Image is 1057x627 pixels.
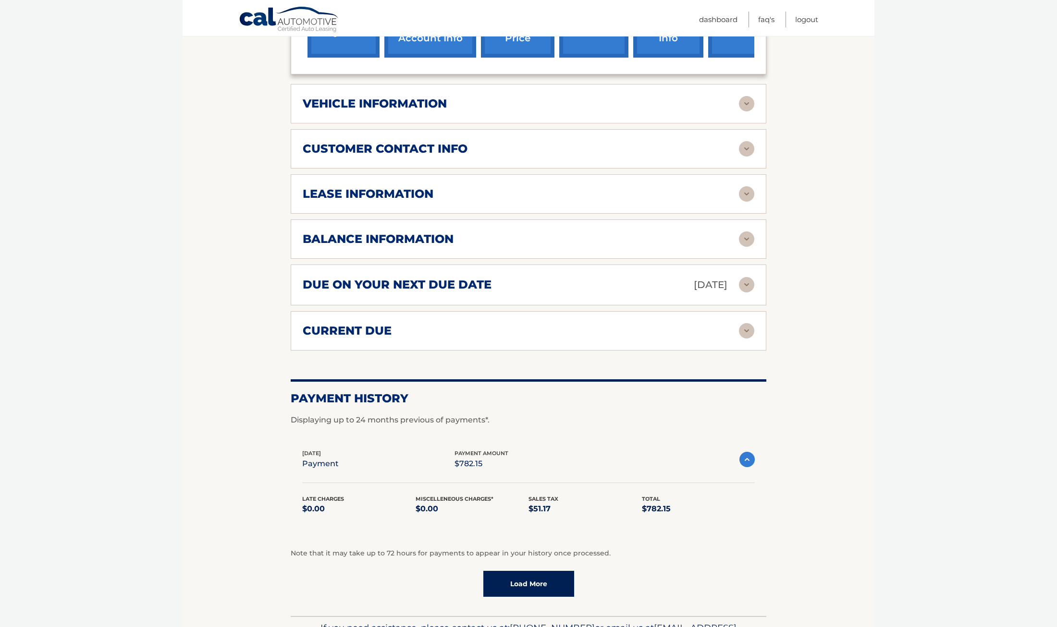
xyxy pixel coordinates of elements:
[303,96,447,111] h2: vehicle information
[739,96,754,111] img: accordion-rest.svg
[302,457,339,470] p: payment
[291,548,766,559] p: Note that it may take up to 72 hours for payments to appear in your history once processed.
[291,391,766,406] h2: Payment History
[699,12,737,27] a: Dashboard
[739,277,754,292] img: accordion-rest.svg
[739,141,754,157] img: accordion-rest.svg
[739,186,754,202] img: accordion-rest.svg
[303,187,433,201] h2: lease information
[739,452,755,467] img: accordion-active.svg
[758,12,774,27] a: FAQ's
[291,414,766,426] p: Displaying up to 24 months previous of payments*.
[303,232,454,246] h2: balance information
[455,457,508,470] p: $782.15
[302,502,416,516] p: $0.00
[239,6,340,34] a: Cal Automotive
[302,450,321,457] span: [DATE]
[694,277,727,293] p: [DATE]
[642,495,660,502] span: Total
[416,502,529,516] p: $0.00
[302,495,344,502] span: Late Charges
[642,502,755,516] p: $782.15
[739,323,754,338] img: accordion-rest.svg
[483,571,574,597] a: Load More
[528,495,558,502] span: Sales Tax
[795,12,818,27] a: Logout
[416,495,493,502] span: Miscelleneous Charges*
[528,502,642,516] p: $51.17
[303,324,392,338] h2: current due
[739,231,754,247] img: accordion-rest.svg
[303,142,467,156] h2: customer contact info
[455,450,508,457] span: payment amount
[303,277,492,292] h2: due on your next due date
